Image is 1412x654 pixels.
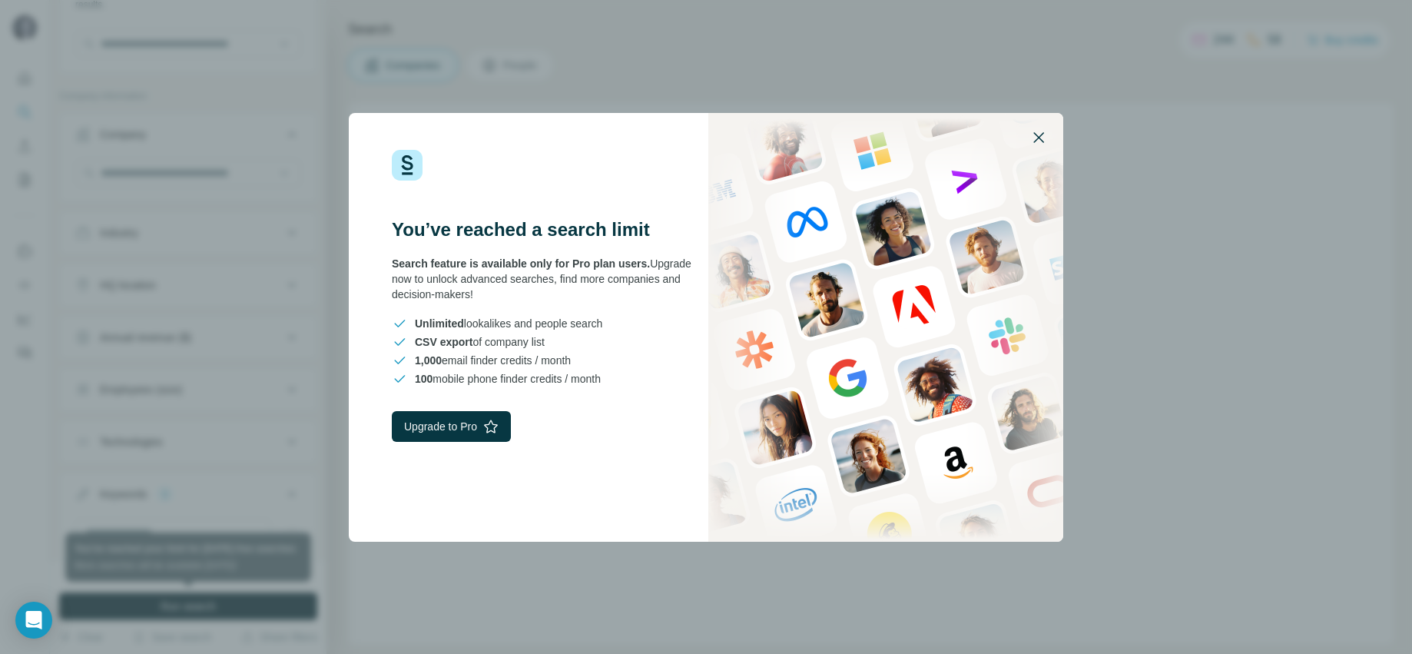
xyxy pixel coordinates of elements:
[392,217,706,242] h3: You’ve reached a search limit
[415,316,602,331] span: lookalikes and people search
[708,113,1063,542] img: Surfe Stock Photo - showing people and technologies
[415,371,601,387] span: mobile phone finder credits / month
[392,411,511,442] button: Upgrade to Pro
[415,317,464,330] span: Unlimited
[415,373,433,385] span: 100
[392,150,423,181] img: Surfe Logo
[415,354,442,367] span: 1,000
[415,336,472,348] span: CSV export
[392,256,706,302] div: Upgrade now to unlock advanced searches, find more companies and decision-makers!
[392,257,650,270] span: Search feature is available only for Pro plan users.
[415,334,545,350] span: of company list
[415,353,571,368] span: email finder credits / month
[15,602,52,639] div: Open Intercom Messenger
